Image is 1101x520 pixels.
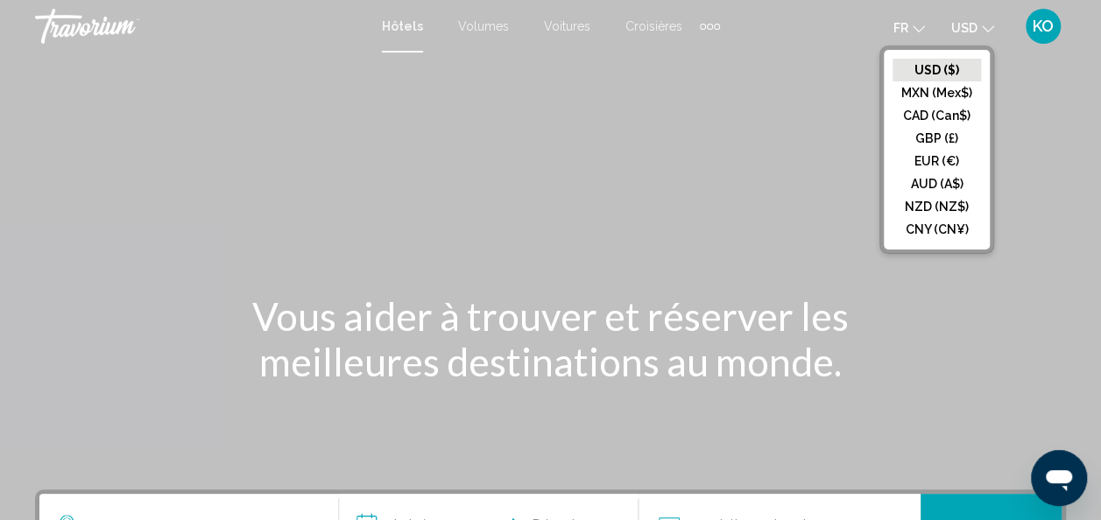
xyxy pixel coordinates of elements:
button: MXN (Mex$) [893,81,981,104]
button: NZD (NZ$) [893,195,981,218]
h1: Vous aider à trouver et réserver les meilleures destinations au monde. [222,293,879,384]
button: CAD (Can$) [893,104,981,127]
span: KO [1033,18,1054,35]
iframe: Bouton de lancement de la fenêtre de messagerie [1031,450,1087,506]
a: Hôtels [382,19,423,33]
a: Volumes [458,19,509,33]
button: Menu utilisateur [1020,8,1066,45]
button: Changer de devise [951,15,994,40]
span: Fr [893,21,908,35]
button: GBP (£) [893,127,981,150]
a: Croisières [625,19,682,33]
a: Travorium [35,9,364,44]
button: AUD (A$) [893,172,981,195]
button: EUR (€) [893,150,981,172]
button: USD ($) [893,59,981,81]
span: USD [951,21,977,35]
button: CNY (CN¥) [893,218,981,241]
a: Voitures [544,19,590,33]
button: Changer la langue [893,15,925,40]
button: Éléments de navigation supplémentaires [700,12,720,40]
